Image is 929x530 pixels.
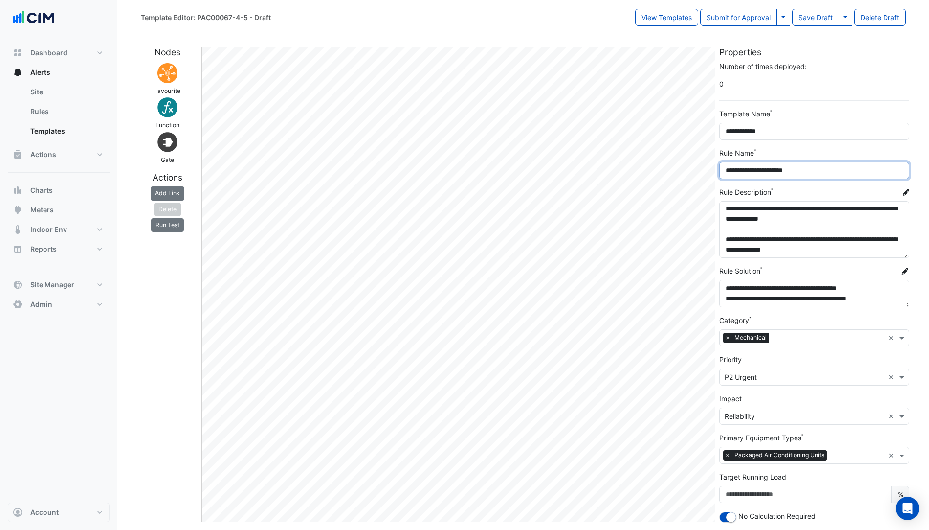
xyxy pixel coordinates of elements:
app-icon: Actions [13,150,22,160]
button: Alerts [8,63,110,82]
div: Alerts [8,82,110,145]
app-icon: Indoor Env [13,225,22,234]
small: Gate [161,156,174,163]
button: View Templates [635,9,698,26]
app-icon: Alerts [13,68,22,77]
button: Charts [8,181,110,200]
h5: Nodes [137,47,198,57]
span: Account [30,507,59,517]
div: Open Intercom Messenger [896,497,919,520]
label: Number of times deployed: [719,61,807,71]
label: Category [719,315,749,325]
label: Rule Solution [719,266,760,276]
img: Favourite [155,61,179,85]
label: Impact [719,393,742,404]
button: Dashboard [8,43,110,63]
span: 0 [719,75,909,92]
button: Site Manager [8,275,110,295]
label: Rule Name [719,148,754,158]
span: Clear [888,450,897,461]
button: Add Link [151,186,184,200]
button: Delete Draft [854,9,906,26]
img: Function [155,95,179,119]
span: Site Manager [30,280,74,290]
span: Indoor Env [30,225,67,234]
img: Gate [155,130,179,154]
span: Clear [888,411,897,421]
span: Actions [30,150,56,160]
button: Run Test [151,218,184,232]
label: Rule Description [719,187,771,197]
button: Save Draft [792,9,839,26]
app-icon: Admin [13,300,22,309]
button: Meters [8,200,110,220]
span: Dashboard [30,48,67,58]
button: Account [8,503,110,522]
span: Clear [888,333,897,343]
img: Company Logo [12,8,56,27]
span: Reports [30,244,57,254]
app-icon: Meters [13,205,22,215]
label: Priority [719,354,742,365]
button: Actions [8,145,110,164]
span: Meters [30,205,54,215]
label: Primary Equipment Types [719,433,801,443]
span: Admin [30,300,52,309]
small: Favourite [154,87,180,94]
a: Templates [22,121,110,141]
h5: Properties [719,47,909,57]
app-icon: Site Manager [13,280,22,290]
label: Template Name [719,109,770,119]
label: No Calculation Required [738,511,816,521]
h5: Actions [137,172,198,183]
a: Site [22,82,110,102]
app-icon: Reports [13,244,22,254]
button: Admin [8,295,110,314]
span: % [891,486,909,503]
app-icon: Charts [13,185,22,195]
span: Packaged Air Conditioning Units [732,450,827,460]
button: Submit for Approval [700,9,777,26]
button: Indoor Env [8,220,110,239]
span: × [723,333,732,343]
span: Alerts [30,68,50,77]
app-icon: Dashboard [13,48,22,58]
span: × [723,450,732,460]
span: Charts [30,185,53,195]
div: Template Editor: PAC00067-4-5 - Draft [141,12,271,23]
button: Reports [8,239,110,259]
span: Clear [888,372,897,382]
label: Target Running Load [719,472,786,482]
a: Rules [22,102,110,121]
span: Mechanical [732,333,769,343]
small: Function [155,121,179,129]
